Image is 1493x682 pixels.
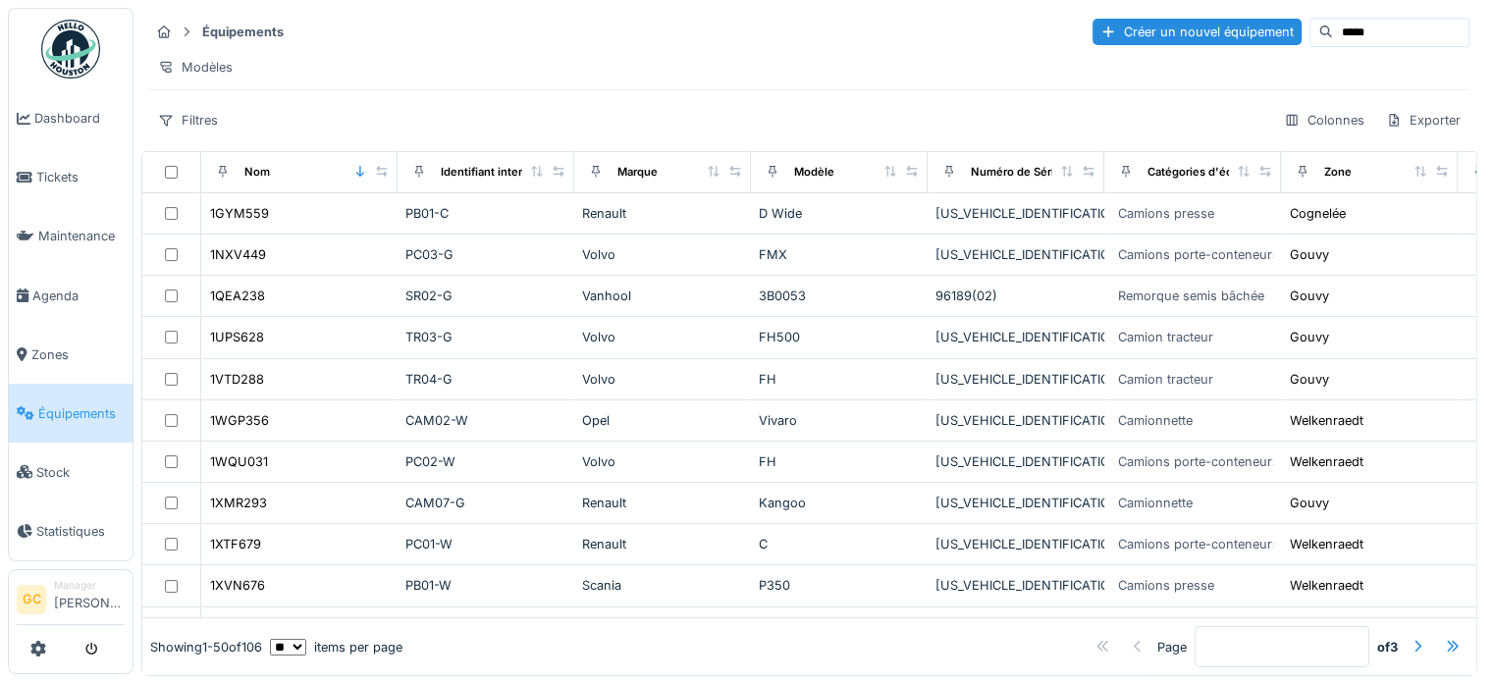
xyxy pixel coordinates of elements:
[935,370,1096,389] div: [US_VEHICLE_IDENTIFICATION_NUMBER]-01
[759,328,920,346] div: FH500
[9,148,133,207] a: Tickets
[582,204,743,223] div: Renault
[1147,164,1284,181] div: Catégories d'équipement
[1290,328,1329,346] div: Gouvy
[9,266,133,325] a: Agenda
[210,411,269,430] div: 1WGP356
[1290,411,1363,430] div: Welkenraedt
[759,576,920,595] div: P350
[1157,638,1187,656] div: Page
[1324,164,1352,181] div: Zone
[582,452,743,471] div: Volvo
[1275,106,1373,134] div: Colonnes
[17,585,46,614] li: GC
[54,578,125,593] div: Manager
[270,638,402,656] div: items per page
[194,23,292,41] strong: Équipements
[210,576,265,595] div: 1XVN676
[210,535,261,553] div: 1XTF679
[38,227,125,245] span: Maintenance
[759,245,920,264] div: FMX
[935,287,1096,305] div: 96189(02)
[405,287,566,305] div: SR02-G
[38,404,125,423] span: Équipements
[405,245,566,264] div: PC03-G
[9,325,133,384] a: Zones
[1118,535,1279,553] div: Camions porte-conteneurs
[1118,494,1193,512] div: Camionnette
[582,245,743,264] div: Volvo
[150,638,262,656] div: Showing 1 - 50 of 106
[210,245,266,264] div: 1NXV449
[935,328,1096,346] div: [US_VEHICLE_IDENTIFICATION_NUMBER]-01
[210,370,264,389] div: 1VTD288
[31,345,125,364] span: Zones
[9,443,133,501] a: Stock
[1118,287,1264,305] div: Remorque semis bâchée
[582,535,743,553] div: Renault
[1290,204,1346,223] div: Cognelée
[935,535,1096,553] div: [US_VEHICLE_IDENTIFICATION_NUMBER]-01
[405,494,566,512] div: CAM07-G
[36,522,125,541] span: Statistiques
[1377,106,1469,134] div: Exporter
[210,494,267,512] div: 1XMR293
[32,287,125,305] span: Agenda
[441,164,536,181] div: Identifiant interne
[1118,370,1213,389] div: Camion tracteur
[935,411,1096,430] div: [US_VEHICLE_IDENTIFICATION_NUMBER]-01
[1118,328,1213,346] div: Camion tracteur
[759,494,920,512] div: Kangoo
[759,287,920,305] div: 3B0053
[1377,638,1398,656] strong: of 3
[36,463,125,482] span: Stock
[149,53,241,81] div: Modèles
[759,452,920,471] div: FH
[244,164,270,181] div: Nom
[17,578,125,625] a: GC Manager[PERSON_NAME]
[9,89,133,148] a: Dashboard
[759,370,920,389] div: FH
[1290,452,1363,471] div: Welkenraedt
[582,328,743,346] div: Volvo
[1093,19,1302,45] div: Créer un nouvel équipement
[935,245,1096,264] div: [US_VEHICLE_IDENTIFICATION_NUMBER]-01
[935,576,1096,595] div: [US_VEHICLE_IDENTIFICATION_NUMBER]-01
[405,452,566,471] div: PC02-W
[935,494,1096,512] div: [US_VEHICLE_IDENTIFICATION_NUMBER]
[1290,245,1329,264] div: Gouvy
[582,287,743,305] div: Vanhool
[210,287,265,305] div: 1QEA238
[405,370,566,389] div: TR04-G
[9,207,133,266] a: Maintenance
[935,204,1096,223] div: [US_VEHICLE_IDENTIFICATION_NUMBER]
[210,204,269,223] div: 1GYM559
[759,411,920,430] div: Vivaro
[34,109,125,128] span: Dashboard
[405,411,566,430] div: CAM02-W
[582,370,743,389] div: Volvo
[54,578,125,620] li: [PERSON_NAME]
[210,328,264,346] div: 1UPS628
[582,411,743,430] div: Opel
[935,452,1096,471] div: [US_VEHICLE_IDENTIFICATION_NUMBER]-01
[405,328,566,346] div: TR03-G
[617,164,658,181] div: Marque
[210,452,268,471] div: 1WQU031
[1290,535,1363,553] div: Welkenraedt
[794,164,834,181] div: Modèle
[582,576,743,595] div: Scania
[405,576,566,595] div: PB01-W
[9,501,133,560] a: Statistiques
[1290,370,1329,389] div: Gouvy
[971,164,1061,181] div: Numéro de Série
[1118,204,1214,223] div: Camions presse
[1118,576,1214,595] div: Camions presse
[1290,494,1329,512] div: Gouvy
[759,204,920,223] div: D Wide
[36,168,125,186] span: Tickets
[9,384,133,443] a: Équipements
[1118,452,1279,471] div: Camions porte-conteneurs
[759,535,920,553] div: C
[41,20,100,79] img: Badge_color-CXgf-gQk.svg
